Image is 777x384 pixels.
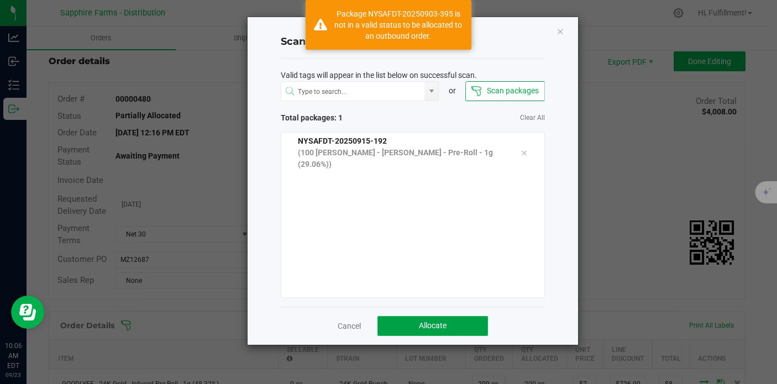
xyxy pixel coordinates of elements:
p: (100 [PERSON_NAME] - [PERSON_NAME] - Pre-Roll - 1g (29.06%)) [298,147,505,170]
a: Cancel [338,320,361,332]
span: Total packages: 1 [281,112,413,124]
div: or [439,85,465,97]
input: NO DATA FOUND [281,82,425,102]
button: Scan packages [465,81,544,101]
div: Remove tag [512,146,535,159]
span: Allocate [419,321,447,330]
span: Valid tags will appear in the list below on successful scan. [281,70,477,81]
button: Close [556,24,564,38]
button: Allocate [377,316,488,336]
div: Package NYSAFDT-20250903-395 is not in a valid status to be allocated to an outbound order. [333,8,463,41]
a: Clear All [520,113,545,123]
iframe: Resource center [11,296,44,329]
span: NYSAFDT-20250915-192 [298,136,387,145]
h4: Scan Packages to Allocate [281,35,545,49]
